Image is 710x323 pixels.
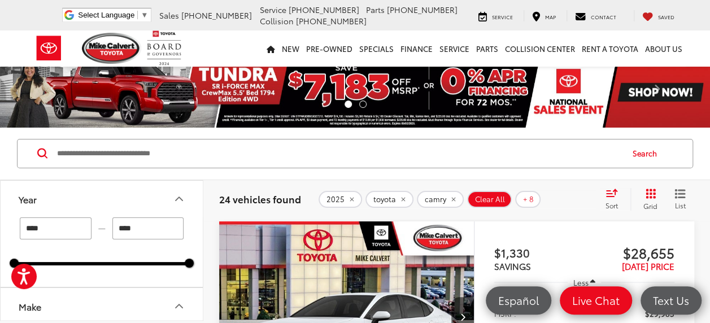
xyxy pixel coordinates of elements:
[159,10,179,21] span: Sales
[19,301,41,312] div: Make
[366,4,385,15] span: Parts
[319,191,362,208] button: remove 2025
[365,191,413,208] button: remove toyota
[473,30,502,67] a: Parts
[494,260,531,272] span: SAVINGS
[486,286,551,315] a: Español
[263,30,278,67] a: Home
[492,13,513,20] span: Service
[666,188,694,211] button: List View
[28,30,70,67] img: Toyota
[494,244,585,261] span: $1,330
[515,191,541,208] button: + 8
[567,10,625,21] a: Contact
[467,191,512,208] button: Clear All
[260,15,294,27] span: Collision
[545,13,556,20] span: Map
[634,10,683,21] a: My Saved Vehicles
[260,4,286,15] span: Service
[78,11,148,19] a: Select Language​
[95,224,109,233] span: —
[296,15,367,27] span: [PHONE_NUMBER]
[425,195,446,204] span: camry
[584,244,674,261] span: $28,655
[567,293,625,307] span: Live Chat
[568,272,602,293] button: Less
[502,30,578,67] a: Collision Center
[78,11,134,19] span: Select Language
[303,30,356,67] a: Pre-Owned
[181,10,252,21] span: [PHONE_NUMBER]
[417,191,464,208] button: remove camry
[20,217,92,239] input: minimum
[674,200,686,210] span: List
[630,188,666,211] button: Grid View
[475,195,505,204] span: Clear All
[387,4,458,15] span: [PHONE_NUMBER]
[578,30,642,67] a: Rent a Toyota
[141,11,148,19] span: ▼
[172,299,186,313] div: Make
[622,139,673,168] button: Search
[641,286,702,315] a: Text Us
[436,30,473,67] a: Service
[524,10,564,21] a: Map
[523,195,534,204] span: + 8
[219,192,301,206] span: 24 vehicles found
[643,201,657,211] span: Grid
[600,188,630,211] button: Select sort value
[19,194,37,204] div: Year
[356,30,397,67] a: Specials
[493,293,545,307] span: Español
[112,217,184,239] input: maximum
[560,286,632,315] a: Live Chat
[622,260,674,272] span: [DATE] PRICE
[278,30,303,67] a: New
[645,308,674,319] span: $29,985
[373,195,396,204] span: toyota
[172,192,186,206] div: Year
[137,11,138,19] span: ​
[658,13,674,20] span: Saved
[647,293,695,307] span: Text Us
[56,140,622,167] input: Search by Make, Model, or Keyword
[397,30,436,67] a: Finance
[1,181,204,217] button: YearYear
[470,10,521,21] a: Service
[642,30,686,67] a: About Us
[326,195,345,204] span: 2025
[573,277,588,287] span: Less
[606,200,618,210] span: Sort
[591,13,616,20] span: Contact
[289,4,359,15] span: [PHONE_NUMBER]
[82,33,142,64] img: Mike Calvert Toyota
